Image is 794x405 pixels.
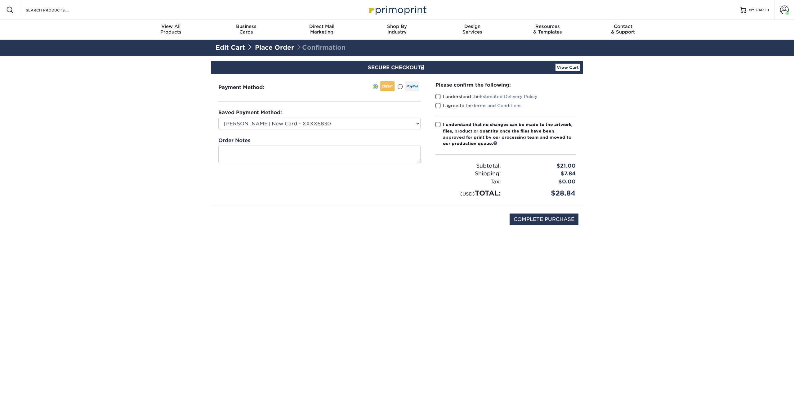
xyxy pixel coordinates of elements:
[296,44,346,51] span: Confirmation
[480,94,538,99] a: Estimated Delivery Policy
[431,178,506,186] div: Tax:
[366,3,428,16] img: Primoprint
[255,44,294,51] a: Place Order
[506,178,580,186] div: $0.00
[359,20,435,40] a: Shop ByIndustry
[431,188,506,198] div: TOTAL:
[133,20,209,40] a: View AllProducts
[431,170,506,178] div: Shipping:
[133,24,209,35] div: Products
[585,20,661,40] a: Contact& Support
[359,24,435,29] span: Shop By
[133,24,209,29] span: View All
[506,162,580,170] div: $21.00
[218,137,250,144] label: Order Notes
[284,24,359,35] div: Marketing
[510,24,585,29] span: Resources
[25,6,86,14] input: SEARCH PRODUCTS.....
[435,102,521,109] label: I agree to the
[435,24,510,29] span: Design
[431,162,506,170] div: Subtotal:
[506,170,580,178] div: $7.84
[284,24,359,29] span: Direct Mail
[473,103,521,108] a: Terms and Conditions
[506,188,580,198] div: $28.84
[510,20,585,40] a: Resources& Templates
[435,93,538,100] label: I understand the
[368,65,426,70] span: SECURE CHECKOUT
[435,24,510,35] div: Services
[359,24,435,35] div: Industry
[218,109,282,116] label: Saved Payment Method:
[209,24,284,29] span: Business
[510,24,585,35] div: & Templates
[284,20,359,40] a: Direct MailMarketing
[435,81,576,88] div: Please confirm the following:
[585,24,661,29] span: Contact
[209,24,284,35] div: Cards
[585,24,661,35] div: & Support
[555,64,580,71] a: View Cart
[435,20,510,40] a: DesignServices
[460,191,475,196] small: (USD)
[209,20,284,40] a: BusinessCards
[218,84,279,90] h3: Payment Method:
[768,8,769,12] span: 1
[510,214,578,225] input: COMPLETE PURCHASE
[443,121,576,147] div: I understand that no changes can be made to the artwork, files, product or quantity once the file...
[216,44,245,51] a: Edit Cart
[749,7,766,13] span: MY CART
